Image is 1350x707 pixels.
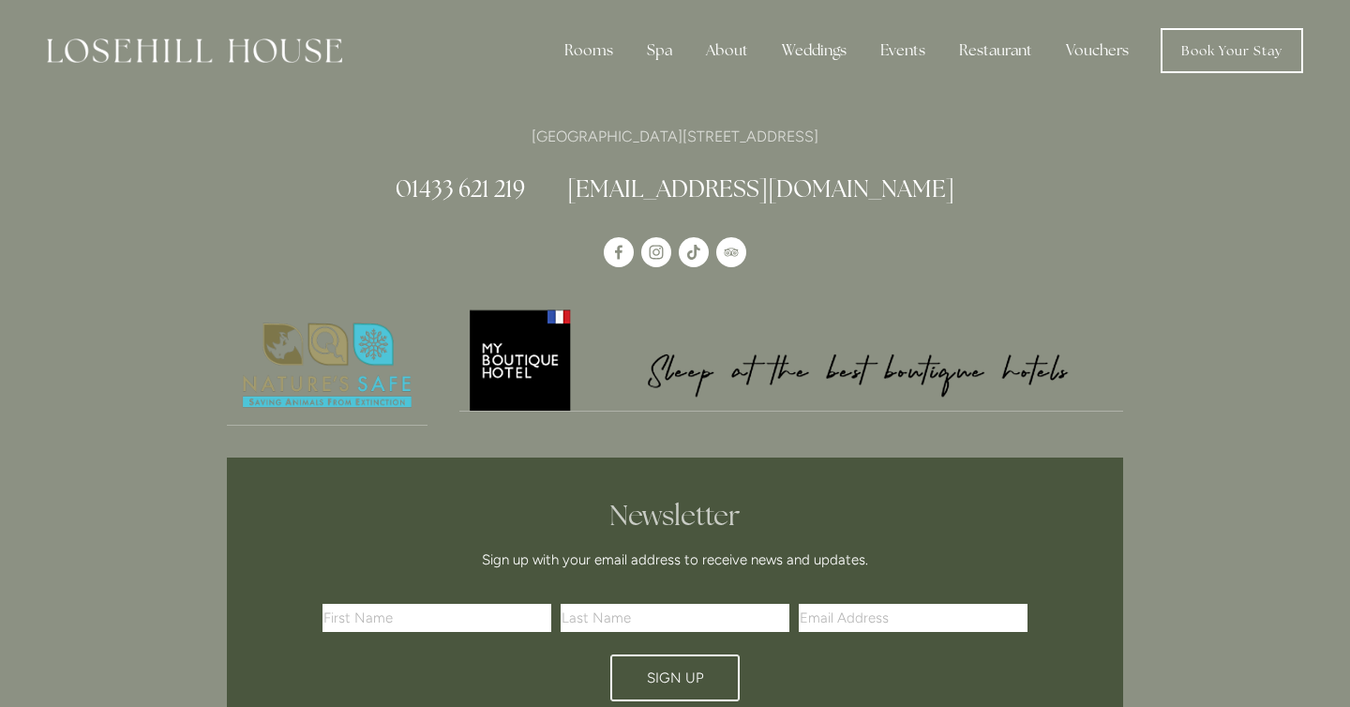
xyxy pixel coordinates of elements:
div: Spa [632,32,687,69]
img: Losehill House [47,38,342,63]
input: Last Name [561,604,789,632]
a: Losehill House Hotel & Spa [604,237,634,267]
span: Sign Up [647,669,704,686]
img: Nature's Safe - Logo [227,307,427,425]
a: 01433 621 219 [396,173,525,203]
div: Rooms [549,32,628,69]
div: About [691,32,763,69]
a: TikTok [679,237,709,267]
a: TripAdvisor [716,237,746,267]
input: First Name [322,604,551,632]
p: Sign up with your email address to receive news and updates. [329,549,1021,571]
img: My Boutique Hotel - Logo [459,307,1124,411]
button: Sign Up [610,654,740,701]
div: Weddings [767,32,862,69]
a: My Boutique Hotel - Logo [459,307,1124,412]
a: Instagram [641,237,671,267]
h2: Newsletter [329,499,1021,533]
div: Events [865,32,940,69]
div: Restaurant [944,32,1047,69]
a: Book Your Stay [1161,28,1303,73]
input: Email Address [799,604,1027,632]
a: [EMAIL_ADDRESS][DOMAIN_NAME] [567,173,954,203]
p: [GEOGRAPHIC_DATA][STREET_ADDRESS] [227,124,1123,149]
a: Vouchers [1051,32,1144,69]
